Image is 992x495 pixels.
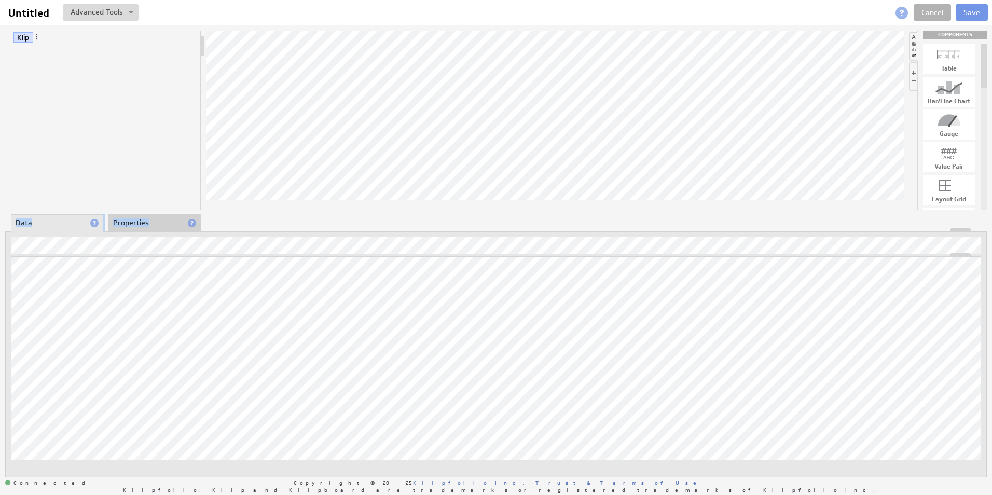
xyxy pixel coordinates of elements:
li: Data [11,214,103,232]
span: More actions [33,33,40,40]
input: Untitled [4,4,57,22]
li: Hide or show the component palette [909,32,918,61]
button: Save [956,4,988,21]
img: button-savedrop.png [128,11,133,15]
span: Copyright © 2025 [294,480,525,485]
div: Bar/Line Chart [923,98,975,104]
div: Layout Grid [923,196,975,202]
a: Klipfolio Inc. [413,479,525,486]
span: Klipfolio, Klip and Klipboard are trademarks or registered trademarks of Klipfolio Inc. [123,487,875,492]
a: Trust & Terms of Use [535,479,704,486]
div: Table [923,65,975,72]
div: Gauge [923,131,975,137]
a: Cancel [914,4,951,21]
span: Connected: ID: dpnc-24 Online: true [5,480,91,486]
div: Value Pair [923,163,975,170]
a: Klip [13,32,33,43]
div: Drag & drop components onto the workspace [923,31,987,39]
li: Properties [108,214,201,232]
li: Hide or show the component controls palette [909,62,917,91]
